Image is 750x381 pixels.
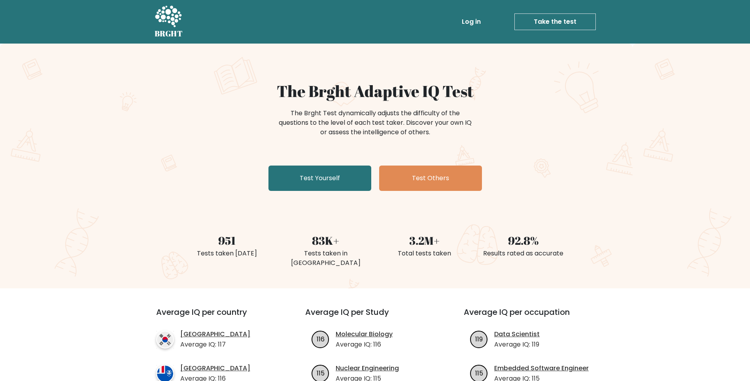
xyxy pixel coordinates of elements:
[317,368,325,377] text: 115
[514,13,596,30] a: Take the test
[494,340,540,349] p: Average IQ: 119
[336,330,393,339] a: Molecular Biology
[180,340,250,349] p: Average IQ: 117
[155,3,183,40] a: BRGHT
[182,82,568,101] h1: The Brght Adaptive IQ Test
[317,334,325,343] text: 116
[182,232,272,249] div: 951
[336,340,393,349] p: Average IQ: 116
[379,166,482,191] a: Test Others
[156,331,174,349] img: country
[479,232,568,249] div: 92.8%
[180,330,250,339] a: [GEOGRAPHIC_DATA]
[475,334,483,343] text: 119
[305,307,445,326] h3: Average IQ per Study
[479,249,568,258] div: Results rated as accurate
[494,330,540,339] a: Data Scientist
[180,364,250,373] a: [GEOGRAPHIC_DATA]
[281,232,370,249] div: 83K+
[475,368,483,377] text: 115
[464,307,603,326] h3: Average IQ per occupation
[182,249,272,258] div: Tests taken [DATE]
[380,249,469,258] div: Total tests taken
[155,29,183,38] h5: BRGHT
[459,14,484,30] a: Log in
[336,364,399,373] a: Nuclear Engineering
[268,166,371,191] a: Test Yourself
[494,364,589,373] a: Embedded Software Engineer
[156,307,277,326] h3: Average IQ per country
[281,249,370,268] div: Tests taken in [GEOGRAPHIC_DATA]
[380,232,469,249] div: 3.2M+
[276,109,474,137] div: The Brght Test dynamically adjusts the difficulty of the questions to the level of each test take...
